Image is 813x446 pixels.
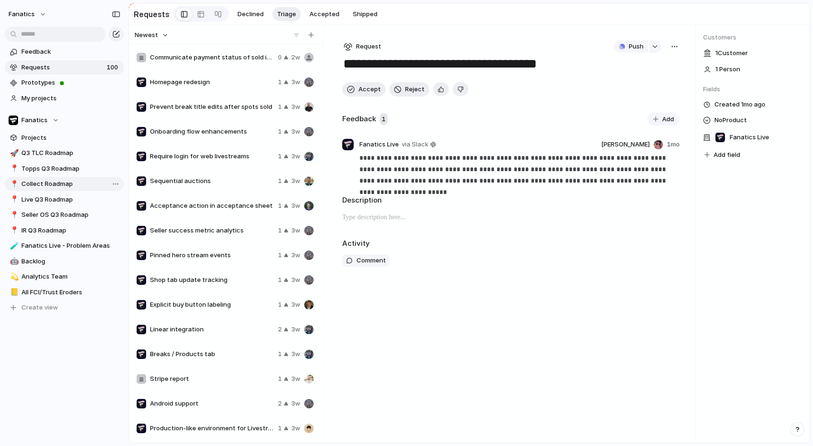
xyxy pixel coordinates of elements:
a: 📍Topps Q3 Roadmap [5,162,124,176]
div: 📍Live Q3 Roadmap [5,193,124,207]
span: Fanatics Live [730,133,769,142]
span: Fanatics [21,116,48,125]
span: Created 1mo ago [714,100,765,109]
span: Android support [150,399,274,408]
a: 📍Seller OS Q3 Roadmap [5,208,124,222]
span: 3w [291,300,300,310]
button: Create view [5,301,124,315]
span: 3w [291,275,300,285]
span: Backlog [21,257,120,266]
span: 2 [278,399,282,408]
span: 1 Person [715,65,740,74]
button: 📍 [9,226,18,235]
span: Explicit buy button labeling [150,300,274,310]
div: 📍 [10,163,17,174]
span: Shipped [353,10,377,19]
div: 🚀 [10,148,17,159]
div: 📍 [10,225,17,236]
h2: Requests [134,9,169,20]
span: 3w [291,374,300,384]
a: 🤖Backlog [5,254,124,269]
span: Requests [21,63,104,72]
button: 🚀 [9,148,18,158]
span: Projects [21,133,120,143]
span: Add [662,115,674,124]
span: Request [356,42,381,51]
button: Add [647,113,680,126]
span: Acceptance action in acceptance sheet [150,201,274,211]
span: Linear integration [150,325,274,334]
span: 1 [278,374,282,384]
button: 📒 [9,288,18,297]
span: Triage [277,10,296,19]
button: Shipped [348,7,382,21]
span: Onboarding flow enhancements [150,127,274,136]
span: 1 [380,113,387,126]
a: 📍IR Q3 Roadmap [5,223,124,238]
span: 1 [278,424,282,433]
span: 3w [291,325,300,334]
span: 3w [291,349,300,359]
span: 3w [291,176,300,186]
div: 📒 [10,287,17,298]
a: 🧪Fanatics Live - Problem Areas [5,239,124,253]
span: 1mo [667,140,680,149]
div: 🧪 [10,241,17,252]
span: No Product [714,115,747,126]
span: 3w [291,226,300,235]
a: 💫Analytics Team [5,270,124,284]
button: 📍 [9,164,18,174]
span: Feedback [21,47,120,57]
button: 📍 [9,210,18,220]
span: Newest [135,30,158,40]
span: 3w [291,78,300,87]
span: Prototypes [21,78,120,87]
a: Requests100 [5,60,124,75]
span: Accept [358,85,381,94]
span: 1 [278,78,282,87]
span: 3w [291,251,300,260]
span: 3w [291,127,300,136]
button: fanatics [4,7,51,22]
div: 📍 [10,179,17,190]
span: 1 [278,275,282,285]
span: Require login for web livestreams [150,152,274,161]
span: Declined [238,10,264,19]
span: Collect Roadmap [21,179,120,189]
a: 📒All FCI/Trust Eroders [5,285,124,300]
span: Customers [703,33,802,42]
span: fanatics [9,10,35,19]
span: 1 [278,201,282,211]
span: Production-like environment for Livestream QA [150,424,274,433]
span: 1 Customer [715,48,748,58]
span: My projects [21,94,120,103]
span: 3w [291,102,300,112]
span: 1 [278,226,282,235]
div: 📍 [10,194,17,205]
span: 3w [291,152,300,161]
span: Live Q3 Roadmap [21,195,120,204]
button: 🧪 [9,241,18,251]
button: Triage [272,7,301,21]
button: 🤖 [9,257,18,266]
a: via Slack [400,139,438,150]
button: Accept [342,82,386,97]
button: Fanatics [5,113,124,127]
span: 2w [291,53,300,62]
span: Homepage redesign [150,78,274,87]
button: 📍 [9,179,18,189]
span: Accepted [309,10,339,19]
a: 🚀Q3 TLC Roadmap [5,146,124,160]
button: Accepted [305,7,344,21]
button: Comment [342,254,390,267]
a: My projects [5,91,124,106]
span: Stripe report [150,374,274,384]
span: Fields [703,85,802,94]
span: Pinned hero stream events [150,251,274,260]
span: Sequential auctions [150,176,274,186]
